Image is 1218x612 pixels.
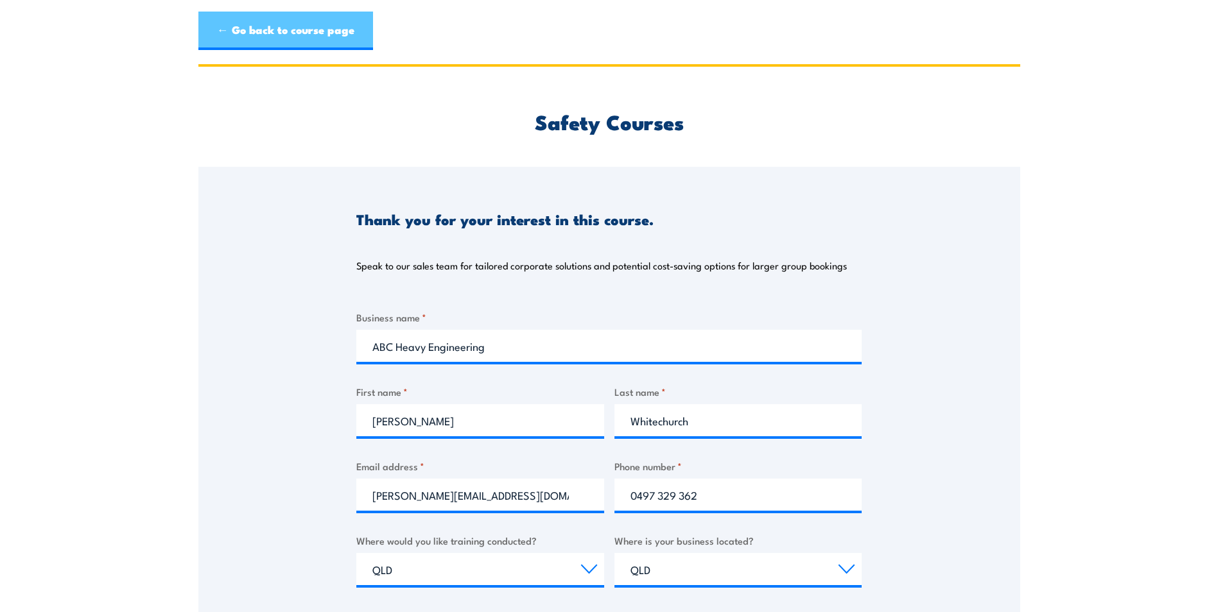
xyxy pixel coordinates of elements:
h3: Thank you for your interest in this course. [356,212,654,226]
label: Where is your business located? [614,533,862,548]
label: First name [356,384,604,399]
a: ← Go back to course page [198,12,373,50]
label: Business name [356,310,862,325]
label: Last name [614,384,862,399]
label: Phone number [614,459,862,473]
label: Email address [356,459,604,473]
p: Speak to our sales team for tailored corporate solutions and potential cost-saving options for la... [356,259,847,272]
h2: Safety Courses [356,112,862,130]
label: Where would you like training conducted? [356,533,604,548]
